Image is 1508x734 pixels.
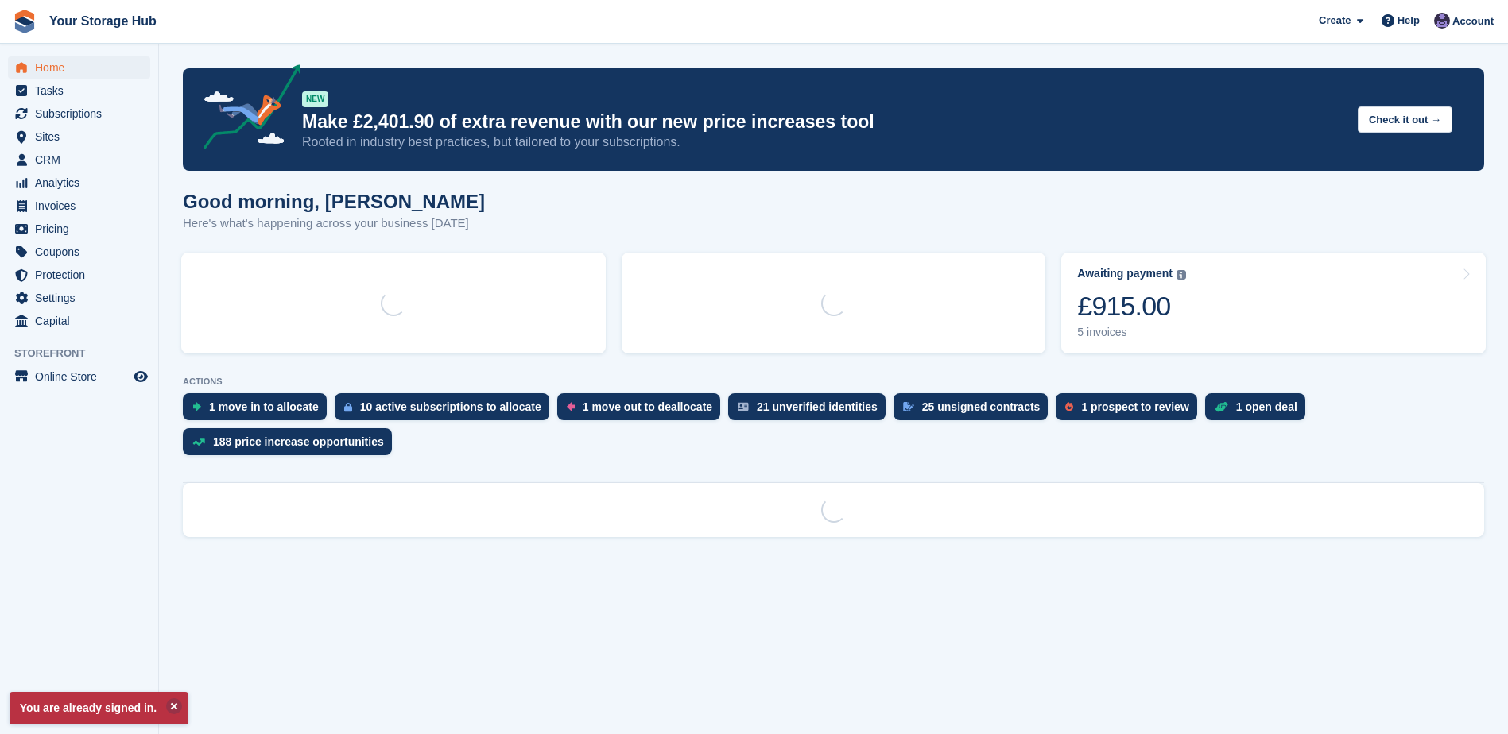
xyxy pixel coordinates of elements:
[14,346,158,361] span: Storefront
[8,126,150,148] a: menu
[1319,13,1351,29] span: Create
[757,400,878,413] div: 21 unverified identities
[8,287,150,309] a: menu
[35,79,130,102] span: Tasks
[302,91,328,107] div: NEW
[35,264,130,286] span: Protection
[35,195,130,217] span: Invoices
[8,241,150,263] a: menu
[35,287,130,309] span: Settings
[567,402,575,411] img: move_outs_to_deallocate_icon-f764333ba52eb49d3ac5e1228854f67142a1ed5810a6f6cc68b1a99e826820c5.svg
[903,402,914,411] img: contract_signature_icon-13c848040528278c33f63329250d36e43548de30e8caae1d1a13099fd9432cc5.svg
[1236,400,1297,413] div: 1 open deal
[8,79,150,102] a: menu
[8,172,150,194] a: menu
[360,400,541,413] div: 10 active subscriptions to allocate
[183,377,1484,387] p: ACTIONS
[8,365,150,388] a: menu
[35,310,130,332] span: Capital
[209,400,319,413] div: 1 move in to allocate
[302,133,1345,151] p: Rooted in industry best practices, but tailored to your subscriptions.
[1215,401,1228,412] img: deal-1b604bf984904fb50ccaf53a9ad4b4a5d6e5aea283cecdc64d6e3604feb123c2.svg
[302,110,1345,133] p: Make £2,401.90 of extra revenue with our new price increases tool
[1065,402,1073,411] img: prospect-51fa495bee0391a8d652442698ab0144808aea92771e9ea1ae160a38d050c398.svg
[1077,290,1186,323] div: £915.00
[344,402,352,412] img: active_subscription_to_allocate_icon-d502201f5373d7db506a760aba3b589e785aa758c864c3986d89f69b8ff3...
[922,400,1041,413] div: 25 unsigned contracts
[894,393,1056,428] a: 25 unsigned contracts
[35,102,130,125] span: Subscriptions
[131,367,150,386] a: Preview store
[35,241,130,263] span: Coupons
[1358,106,1452,133] button: Check it out →
[583,400,712,413] div: 1 move out to deallocate
[1434,13,1450,29] img: Liam Beddard
[13,10,37,33] img: stora-icon-8386f47178a22dfd0bd8f6a31ec36ba5ce8667c1dd55bd0f319d3a0aa187defe.svg
[557,393,728,428] a: 1 move out to deallocate
[1077,326,1186,339] div: 5 invoices
[190,64,301,155] img: price-adjustments-announcement-icon-8257ccfd72463d97f412b2fc003d46551f7dbcb40ab6d574587a9cd5c0d94...
[35,218,130,240] span: Pricing
[192,438,205,446] img: price_increase_opportunities-93ffe204e8149a01c8c9dc8f82e8f89637d9d84a8eef4429ea346261dce0b2c0.svg
[738,402,749,411] img: verify_identity-adf6edd0f0f0b5bbfe63781bf79b02c33cf7c696d77639b501bdc392416b5a36.svg
[1398,13,1420,29] span: Help
[8,310,150,332] a: menu
[8,264,150,286] a: menu
[1205,393,1313,428] a: 1 open deal
[1077,267,1173,280] div: Awaiting payment
[35,149,130,171] span: CRM
[8,56,150,79] a: menu
[35,365,130,388] span: Online Store
[213,435,384,448] div: 188 price increase opportunities
[183,191,485,212] h1: Good morning, [PERSON_NAME]
[183,393,335,428] a: 1 move in to allocate
[1177,270,1186,280] img: icon-info-grey-7440780725fd019a000dd9b08b2336e03edf1995a4989e88bcd33f0948082b44.svg
[335,393,557,428] a: 10 active subscriptions to allocate
[35,56,130,79] span: Home
[192,402,201,411] img: move_ins_to_allocate_icon-fdf77a2bb77ea45bf5b3d319d69a93e2d87916cf1d5bf7949dd705db3b84f3ca.svg
[35,172,130,194] span: Analytics
[183,428,400,463] a: 188 price increase opportunities
[8,218,150,240] a: menu
[1452,14,1494,29] span: Account
[8,149,150,171] a: menu
[8,102,150,125] a: menu
[1056,393,1204,428] a: 1 prospect to review
[35,126,130,148] span: Sites
[183,214,485,233] p: Here's what's happening across your business [DATE]
[8,195,150,217] a: menu
[43,8,163,34] a: Your Storage Hub
[728,393,894,428] a: 21 unverified identities
[1061,253,1486,353] a: Awaiting payment £915.00 5 invoices
[1081,400,1188,413] div: 1 prospect to review
[10,692,188,724] p: You are already signed in.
